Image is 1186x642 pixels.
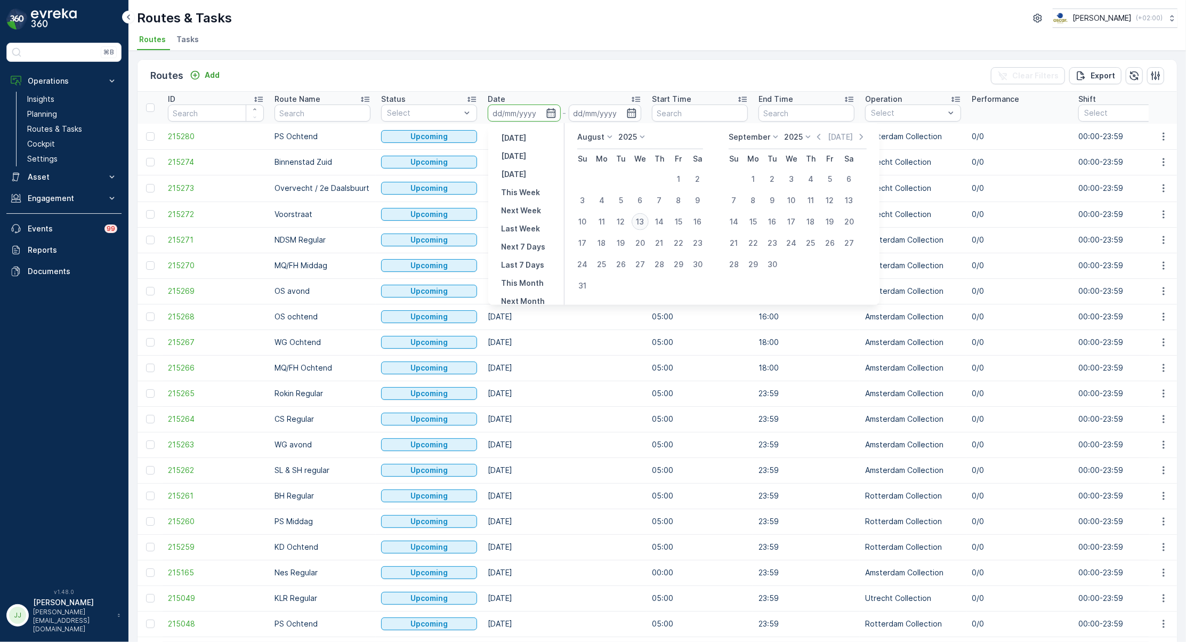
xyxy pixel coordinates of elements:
[670,256,687,273] div: 29
[501,187,540,198] p: This Week
[821,235,838,252] div: 26
[651,192,668,209] div: 7
[168,414,264,424] a: 215264
[501,205,541,216] p: Next Week
[269,227,376,253] td: NDSM Regular
[783,171,800,188] div: 3
[146,492,155,500] div: Toggle Row Selected
[764,171,781,188] div: 2
[966,483,1073,509] td: 0/0
[168,209,264,220] span: 215272
[966,330,1073,355] td: 0/0
[28,76,100,86] p: Operations
[168,131,264,142] span: 215280
[1091,70,1115,81] p: Export
[670,235,687,252] div: 22
[689,213,706,230] div: 16
[482,330,647,355] td: [DATE]
[501,151,526,162] p: [DATE]
[482,432,647,458] td: [DATE]
[146,184,155,192] div: Toggle Row Selected
[168,286,264,296] span: 215269
[841,192,858,209] div: 13
[593,235,610,252] div: 18
[269,458,376,483] td: SL & SH regular
[802,192,819,209] div: 11
[27,124,82,134] p: Routes & Tasks
[482,534,647,560] td: [DATE]
[860,560,966,585] td: Amsterdam Collection
[501,242,545,252] p: Next 7 Days
[168,363,264,373] a: 215266
[841,171,858,188] div: 6
[753,458,860,483] td: 23:59
[1073,509,1180,534] td: 00:00-23:59
[168,157,264,167] span: 215274
[612,235,630,252] div: 19
[966,509,1073,534] td: 0/0
[574,192,591,209] div: 3
[1073,534,1180,560] td: 00:00-23:59
[501,260,544,270] p: Last 7 Days
[966,432,1073,458] td: 0/0
[593,192,610,209] div: 4
[497,168,530,181] button: Tomorrow
[23,122,122,137] a: Routes & Tasks
[652,105,748,122] input: Search
[647,534,753,560] td: 05:00
[612,256,630,273] div: 26
[497,204,545,217] button: Next Week
[497,222,544,235] button: Last Week
[966,227,1073,253] td: 0/0
[168,542,264,552] span: 215259
[647,458,753,483] td: 05:00
[753,304,860,330] td: 16:00
[966,149,1073,175] td: 0/0
[168,567,264,578] a: 215165
[647,355,753,381] td: 05:00
[783,192,800,209] div: 10
[860,458,966,483] td: Amsterdam Collection
[146,312,155,321] div: Toggle Row Selected
[6,239,122,261] a: Reports
[482,381,647,406] td: [DATE]
[612,192,630,209] div: 5
[1073,381,1180,406] td: 00:00-23:59
[764,235,781,252] div: 23
[6,70,122,92] button: Operations
[27,94,54,105] p: Insights
[269,483,376,509] td: BH Regular
[821,171,838,188] div: 5
[410,209,448,220] p: Upcoming
[689,235,706,252] div: 23
[670,192,687,209] div: 8
[1073,124,1180,149] td: 00:00-23:59
[168,260,264,271] a: 215270
[725,256,743,273] div: 28
[821,213,838,230] div: 19
[802,171,819,188] div: 4
[23,151,122,166] a: Settings
[482,483,647,509] td: [DATE]
[783,235,800,252] div: 24
[1073,227,1180,253] td: 00:00-23:59
[269,149,376,175] td: Binnenstad Zuid
[168,105,264,122] input: Search
[651,213,668,230] div: 14
[632,192,649,209] div: 6
[27,154,58,164] p: Settings
[1073,406,1180,432] td: 00:00-23:59
[482,149,647,175] td: [DATE]
[860,330,966,355] td: Amsterdam Collection
[482,175,647,202] td: [DATE]
[966,253,1073,278] td: 0/0
[497,259,548,271] button: Last 7 Days
[269,330,376,355] td: WG Ochtend
[269,124,376,149] td: PS Ochtend
[860,202,966,227] td: Utrecht Collection
[574,235,591,252] div: 17
[1012,70,1059,81] p: Clear Filters
[647,406,753,432] td: 05:00
[647,483,753,509] td: 05:00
